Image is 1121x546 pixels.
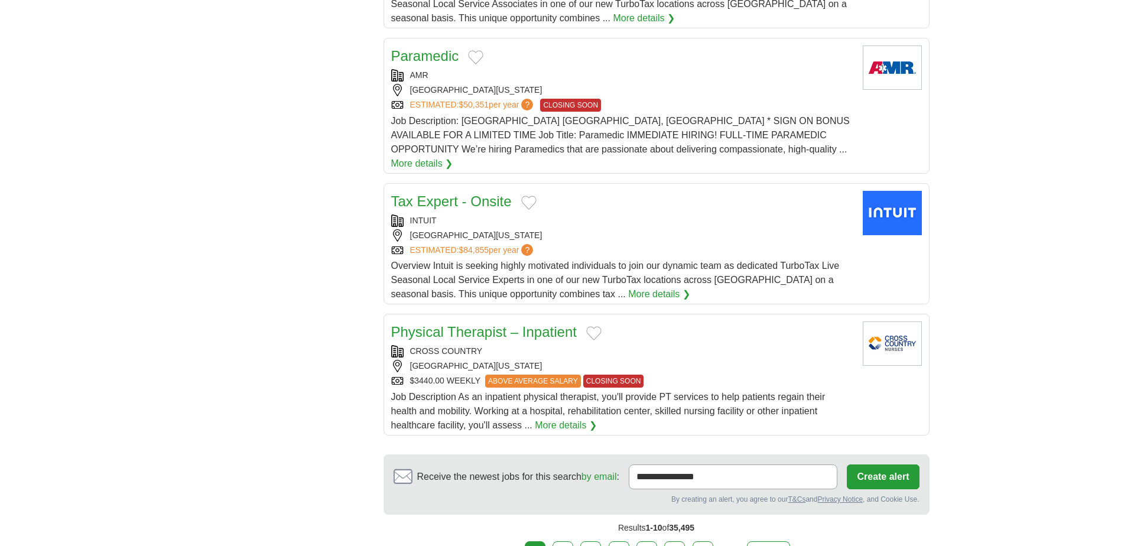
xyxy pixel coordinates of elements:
a: CROSS COUNTRY [410,346,483,356]
span: ABOVE AVERAGE SALARY [485,375,581,388]
a: AMR [410,70,428,80]
span: CLOSING SOON [583,375,644,388]
div: By creating an alert, you agree to our and , and Cookie Use. [394,494,919,505]
div: [GEOGRAPHIC_DATA][US_STATE] [391,360,853,372]
a: ESTIMATED:$84,855per year? [410,244,536,256]
div: $3440.00 WEEKLY [391,375,853,388]
a: ESTIMATED:$50,351per year? [410,99,536,112]
div: [GEOGRAPHIC_DATA][US_STATE] [391,84,853,96]
div: [GEOGRAPHIC_DATA][US_STATE] [391,229,853,242]
span: Overview Intuit is seeking highly motivated individuals to join our dynamic team as dedicated Tur... [391,261,840,299]
button: Add to favorite jobs [468,50,483,64]
span: $84,855 [459,245,489,255]
img: Intuit logo [863,191,922,235]
a: More details ❯ [628,287,690,301]
a: INTUIT [410,216,437,225]
button: Create alert [847,464,919,489]
a: Physical Therapist – Inpatient [391,324,577,340]
a: More details ❯ [391,157,453,171]
a: by email [581,472,617,482]
span: $50,351 [459,100,489,109]
span: 1-10 [646,523,662,532]
span: ? [521,244,533,256]
span: Job Description As an inpatient physical therapist, you'll provide PT services to help patients r... [391,392,826,430]
button: Add to favorite jobs [521,196,537,210]
span: Job Description: [GEOGRAPHIC_DATA] [GEOGRAPHIC_DATA], [GEOGRAPHIC_DATA] * SIGN ON BONUS AVAILABLE... [391,116,850,154]
button: Add to favorite jobs [586,326,602,340]
a: More details ❯ [613,11,675,25]
img: Cross Country Nurses logo [863,321,922,366]
a: More details ❯ [535,418,597,433]
a: Privacy Notice [817,495,863,503]
a: Tax Expert - Onsite [391,193,512,209]
span: ? [521,99,533,110]
img: AMR logo [863,45,922,90]
span: Receive the newest jobs for this search : [417,470,619,484]
div: Results of [384,515,930,541]
a: T&Cs [788,495,805,503]
span: CLOSING SOON [540,99,601,112]
span: 35,495 [669,523,694,532]
a: Paramedic [391,48,459,64]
